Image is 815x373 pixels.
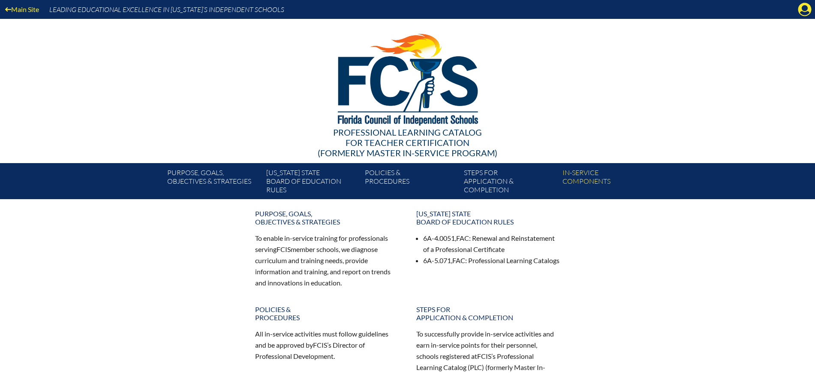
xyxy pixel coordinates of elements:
span: FAC [452,256,465,264]
img: FCISlogo221.eps [319,19,496,136]
svg: Manage account [798,3,812,16]
a: Purpose, goals,objectives & strategies [250,206,404,229]
span: FCIS [477,352,491,360]
a: [US_STATE] StateBoard of Education rules [411,206,565,229]
li: 6A-5.071, : Professional Learning Catalogs [423,255,560,266]
a: In-servicecomponents [559,167,658,199]
a: Policies &Procedures [361,167,460,199]
a: Main Site [2,3,42,15]
a: Steps forapplication & completion [411,302,565,325]
span: for Teacher Certification [346,137,469,148]
div: Professional Learning Catalog (formerly Master In-service Program) [161,127,655,158]
a: Policies &Procedures [250,302,404,325]
span: FAC [456,234,469,242]
p: To enable in-service training for professionals serving member schools, we diagnose curriculum an... [255,233,399,288]
span: FCIS [277,245,291,253]
a: [US_STATE] StateBoard of Education rules [263,167,361,199]
span: PLC [470,363,482,371]
p: All in-service activities must follow guidelines and be approved by ’s Director of Professional D... [255,328,399,362]
li: 6A-4.0051, : Renewal and Reinstatement of a Professional Certificate [423,233,560,255]
a: Steps forapplication & completion [460,167,559,199]
a: Purpose, goals,objectives & strategies [164,167,262,199]
span: FCIS [313,341,327,349]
